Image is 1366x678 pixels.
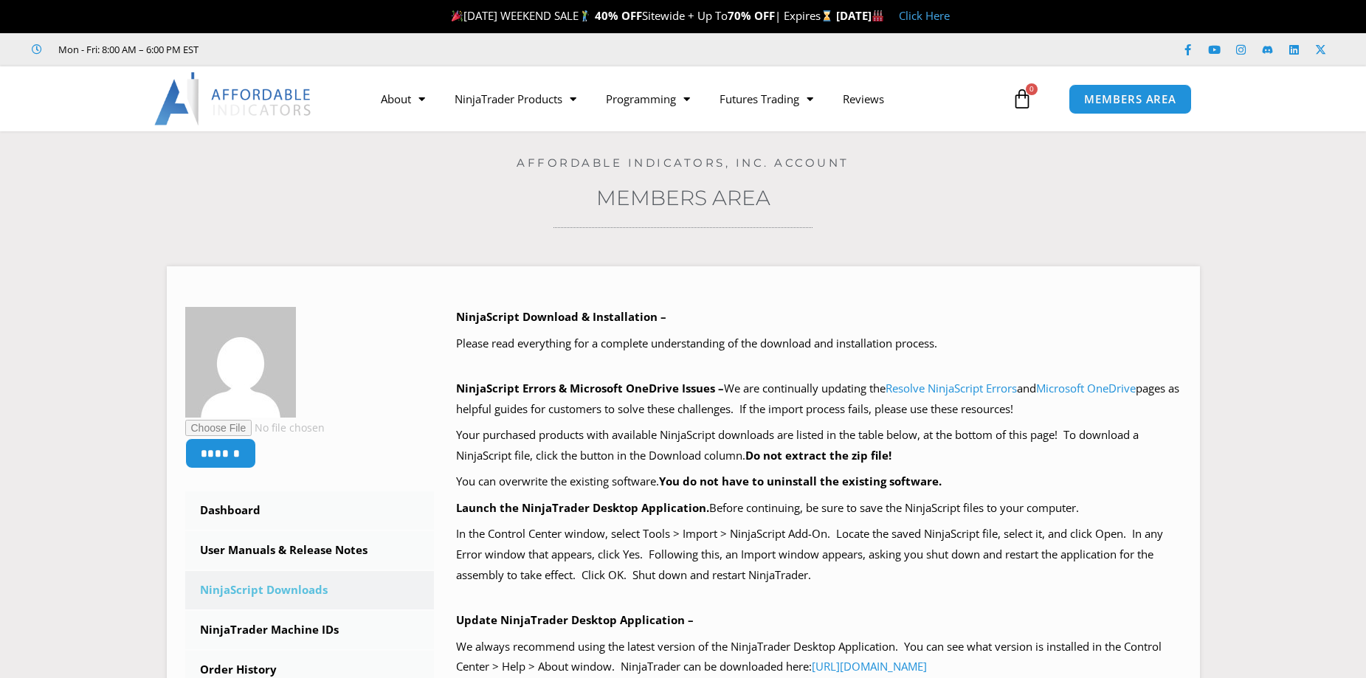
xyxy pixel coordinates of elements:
[1026,83,1038,95] span: 0
[745,448,891,463] b: Do not extract the zip file!
[456,471,1182,492] p: You can overwrite the existing software.
[1069,84,1192,114] a: MEMBERS AREA
[55,41,199,58] span: Mon - Fri: 8:00 AM – 6:00 PM EST
[591,82,705,116] a: Programming
[452,10,463,21] img: 🎉
[990,77,1055,120] a: 0
[1036,381,1136,395] a: Microsoft OneDrive
[456,381,724,395] b: NinjaScript Errors & Microsoft OneDrive Issues –
[185,531,435,570] a: User Manuals & Release Notes
[812,659,927,674] a: [URL][DOMAIN_NAME]
[185,611,435,649] a: NinjaTrader Machine IDs
[899,8,950,23] a: Click Here
[185,491,435,530] a: Dashboard
[836,8,884,23] strong: [DATE]
[456,378,1182,420] p: We are continually updating the and pages as helpful guides for customers to solve these challeng...
[440,82,591,116] a: NinjaTrader Products
[659,474,942,488] b: You do not have to uninstall the existing software.
[366,82,440,116] a: About
[456,425,1182,466] p: Your purchased products with available NinjaScript downloads are listed in the table below, at th...
[872,10,883,21] img: 🏭
[821,10,832,21] img: ⌛
[886,381,1017,395] a: Resolve NinjaScript Errors
[595,8,642,23] strong: 40% OFF
[579,10,590,21] img: 🏌️‍♂️
[185,571,435,609] a: NinjaScript Downloads
[517,156,849,170] a: Affordable Indicators, Inc. Account
[154,72,313,125] img: LogoAI | Affordable Indicators – NinjaTrader
[705,82,828,116] a: Futures Trading
[219,42,441,57] iframe: Customer reviews powered by Trustpilot
[456,637,1182,678] p: We always recommend using the latest version of the NinjaTrader Desktop Application. You can see ...
[456,612,694,627] b: Update NinjaTrader Desktop Application –
[456,309,666,324] b: NinjaScript Download & Installation –
[828,82,899,116] a: Reviews
[728,8,775,23] strong: 70% OFF
[366,82,1008,116] nav: Menu
[1084,94,1176,105] span: MEMBERS AREA
[596,185,770,210] a: Members Area
[456,524,1182,586] p: In the Control Center window, select Tools > Import > NinjaScript Add-On. Locate the saved NinjaS...
[456,498,1182,519] p: Before continuing, be sure to save the NinjaScript files to your computer.
[185,307,296,418] img: 56558f89f30afac872d0c56baeccbc54728108bf9bcac7abd95329bd1f3d4c35
[456,500,709,515] b: Launch the NinjaTrader Desktop Application.
[456,333,1182,354] p: Please read everything for a complete understanding of the download and installation process.
[448,8,835,23] span: [DATE] WEEKEND SALE Sitewide + Up To | Expires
